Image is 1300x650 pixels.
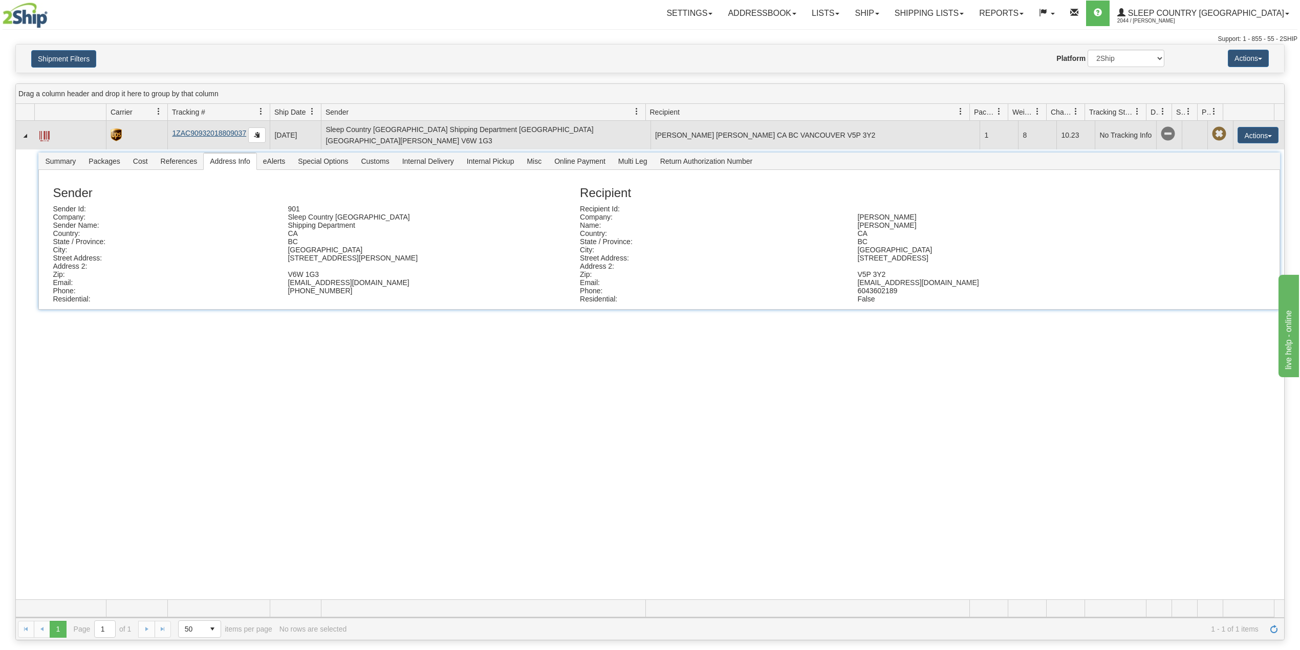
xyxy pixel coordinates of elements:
[572,295,850,303] div: Residential:
[654,153,759,169] span: Return Authorization Number
[1018,121,1056,149] td: 8
[1056,121,1095,149] td: 10.23
[1029,103,1046,120] a: Weight filter column settings
[974,107,995,117] span: Packages
[45,295,280,303] div: Residential:
[1117,16,1194,26] span: 2044 / [PERSON_NAME]
[270,121,321,149] td: [DATE]
[204,621,221,637] span: select
[572,229,850,237] div: Country:
[1095,121,1156,149] td: No Tracking Info
[659,1,720,26] a: Settings
[248,127,266,143] button: Copy to clipboard
[280,229,515,237] div: CA
[8,6,95,18] div: live help - online
[74,620,132,638] span: Page of 1
[280,213,515,221] div: Sleep Country [GEOGRAPHIC_DATA]
[980,121,1018,149] td: 1
[572,270,850,278] div: Zip:
[292,153,354,169] span: Special Options
[396,153,460,169] span: Internal Delivery
[720,1,804,26] a: Addressbook
[45,246,280,254] div: City:
[31,50,96,68] button: Shipment Filters
[45,213,280,221] div: Company:
[850,278,1127,287] div: [EMAIL_ADDRESS][DOMAIN_NAME]
[850,254,1127,262] div: [STREET_ADDRESS]
[990,103,1008,120] a: Packages filter column settings
[952,103,969,120] a: Recipient filter column settings
[850,287,1127,295] div: 6043602189
[354,625,1259,633] span: 1 - 1 of 1 items
[39,126,50,143] a: Label
[1202,107,1210,117] span: Pickup Status
[82,153,126,169] span: Packages
[1228,50,1269,67] button: Actions
[45,262,280,270] div: Address 2:
[1238,127,1279,143] button: Actions
[280,246,515,254] div: [GEOGRAPHIC_DATA]
[1051,107,1072,117] span: Charge
[1180,103,1197,120] a: Shipment Issues filter column settings
[572,278,850,287] div: Email:
[178,620,272,638] span: items per page
[321,121,651,149] td: Sleep Country [GEOGRAPHIC_DATA] Shipping Department [GEOGRAPHIC_DATA] [GEOGRAPHIC_DATA][PERSON_NA...
[461,153,521,169] span: Internal Pickup
[1161,127,1175,141] span: No Tracking Info
[1067,103,1085,120] a: Charge filter column settings
[150,103,167,120] a: Carrier filter column settings
[572,213,850,221] div: Company:
[45,205,280,213] div: Sender Id:
[172,107,205,117] span: Tracking #
[53,186,580,200] h3: Sender
[280,237,515,246] div: BC
[572,237,850,246] div: State / Province:
[850,221,1127,229] div: [PERSON_NAME]
[111,107,133,117] span: Carrier
[280,270,515,278] div: V6W 1G3
[850,246,1127,254] div: [GEOGRAPHIC_DATA]
[847,1,886,26] a: Ship
[651,121,980,149] td: [PERSON_NAME] [PERSON_NAME] CA BC VANCOUVER V5P 3Y2
[45,221,280,229] div: Sender Name:
[1089,107,1134,117] span: Tracking Status
[45,229,280,237] div: Country:
[572,205,850,213] div: Recipient Id:
[172,129,246,137] a: 1ZAC90932018809037
[1151,107,1159,117] span: Delivery Status
[178,620,221,638] span: Page sizes drop down
[326,107,349,117] span: Sender
[257,153,292,169] span: eAlerts
[127,153,154,169] span: Cost
[155,153,204,169] span: References
[280,254,515,262] div: [STREET_ADDRESS][PERSON_NAME]
[50,621,66,637] span: Page 1
[45,278,280,287] div: Email:
[1212,127,1226,141] span: Pickup Not Assigned
[850,213,1127,221] div: [PERSON_NAME]
[1129,103,1146,120] a: Tracking Status filter column settings
[45,270,280,278] div: Zip:
[572,254,850,262] div: Street Address:
[971,1,1031,26] a: Reports
[887,1,971,26] a: Shipping lists
[850,229,1127,237] div: CA
[850,295,1127,303] div: False
[1266,621,1282,637] a: Refresh
[628,103,645,120] a: Sender filter column settings
[274,107,306,117] span: Ship Date
[355,153,395,169] span: Customs
[45,287,280,295] div: Phone:
[111,128,121,141] img: 8 - UPS
[580,186,1209,200] h3: Recipient
[1056,53,1086,63] label: Platform
[280,278,515,287] div: [EMAIL_ADDRESS][DOMAIN_NAME]
[850,237,1127,246] div: BC
[1205,103,1223,120] a: Pickup Status filter column settings
[548,153,612,169] span: Online Payment
[95,621,115,637] input: Page 1
[572,221,850,229] div: Name:
[280,205,515,213] div: 901
[3,3,48,28] img: logo2044.jpg
[39,153,82,169] span: Summary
